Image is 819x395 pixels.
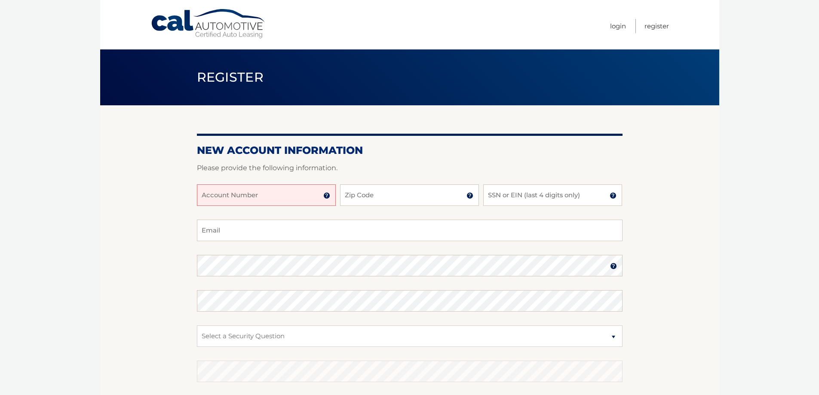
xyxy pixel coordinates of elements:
input: Account Number [197,184,336,206]
p: Please provide the following information. [197,162,623,174]
img: tooltip.svg [466,192,473,199]
input: Zip Code [340,184,479,206]
a: Login [610,19,626,33]
a: Cal Automotive [150,9,267,39]
img: tooltip.svg [610,192,617,199]
h2: New Account Information [197,144,623,157]
img: tooltip.svg [610,263,617,269]
span: Register [197,69,264,85]
a: Register [644,19,669,33]
img: tooltip.svg [323,192,330,199]
input: SSN or EIN (last 4 digits only) [483,184,622,206]
input: Email [197,220,623,241]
